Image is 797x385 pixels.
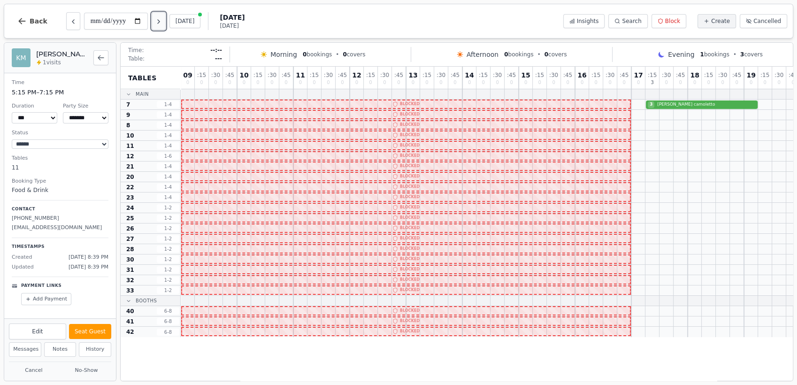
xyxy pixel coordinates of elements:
[482,80,484,85] span: 0
[620,72,628,78] span: : 45
[697,14,736,28] button: Create
[563,72,572,78] span: : 45
[439,80,442,85] span: 0
[733,51,736,58] span: •
[412,80,414,85] span: 0
[760,72,769,78] span: : 15
[126,277,134,284] span: 32
[12,177,108,185] dt: Booking Type
[510,80,513,85] span: 0
[157,215,179,222] span: 1 - 2
[549,72,558,78] span: : 30
[380,72,389,78] span: : 30
[408,72,417,78] span: 13
[651,14,686,28] button: Block
[126,142,134,150] span: 11
[437,72,445,78] span: : 30
[12,154,108,162] dt: Tables
[12,186,108,194] dd: Food & Drink
[468,80,471,85] span: 0
[313,80,315,85] span: 0
[740,14,787,28] button: Cancelled
[12,48,31,67] div: KM
[735,80,738,85] span: 0
[465,72,474,78] span: 14
[270,80,273,85] span: 0
[507,72,516,78] span: : 45
[126,266,134,274] span: 31
[343,51,365,58] span: covers
[157,235,179,242] span: 1 - 2
[355,80,358,85] span: 0
[157,173,179,180] span: 1 - 4
[36,49,88,59] h2: [PERSON_NAME] [PERSON_NAME]
[126,225,134,232] span: 26
[157,246,179,253] span: 1 - 2
[157,153,179,160] span: 1 - 6
[12,224,108,232] p: [EMAIL_ADDRESS][DOMAIN_NAME]
[128,55,145,62] span: Table:
[718,72,727,78] span: : 30
[63,102,108,110] dt: Party Size
[186,80,189,85] span: 0
[740,51,744,58] span: 3
[126,204,134,212] span: 24
[239,72,248,78] span: 10
[774,72,783,78] span: : 30
[183,72,192,78] span: 09
[577,17,599,25] span: Insights
[126,122,130,129] span: 8
[93,50,108,65] button: Back to bookings list
[220,22,245,30] span: [DATE]
[12,244,108,250] p: Timestamps
[12,163,108,172] dd: 11
[352,72,361,78] span: 12
[268,72,276,78] span: : 30
[211,72,220,78] span: : 30
[126,194,134,201] span: 23
[270,50,297,59] span: Morning
[310,72,319,78] span: : 15
[126,101,130,108] span: 7
[366,72,375,78] span: : 15
[622,17,641,25] span: Search
[763,80,766,85] span: 0
[126,246,134,253] span: 28
[200,80,203,85] span: 0
[634,72,643,78] span: 17
[296,72,305,78] span: 11
[253,72,262,78] span: : 15
[12,263,34,271] span: Updated
[651,80,653,85] span: 3
[591,72,600,78] span: : 15
[243,80,245,85] span: 0
[12,79,108,87] dt: Time
[648,101,654,108] span: 3
[61,365,111,377] button: No-Show
[126,235,134,243] span: 27
[69,324,111,339] button: Seat Guest
[228,80,231,85] span: 0
[12,215,108,223] p: [PHONE_NUMBER]
[126,163,134,170] span: 21
[157,142,179,149] span: 1 - 4
[637,80,640,85] span: 0
[655,101,756,108] span: [PERSON_NAME] camoletto
[9,342,41,357] button: Messages
[157,204,179,211] span: 1 - 2
[128,73,157,83] span: Tables
[43,59,61,66] span: 1 visits
[126,287,134,294] span: 33
[566,80,569,85] span: 0
[157,287,179,294] span: 1 - 2
[521,72,530,78] span: 15
[451,72,460,78] span: : 45
[21,283,61,289] p: Payment Links
[136,297,157,304] span: Booths
[126,111,130,119] span: 9
[791,80,794,85] span: 0
[157,194,179,201] span: 1 - 4
[157,266,179,273] span: 1 - 2
[605,72,614,78] span: : 30
[479,72,488,78] span: : 15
